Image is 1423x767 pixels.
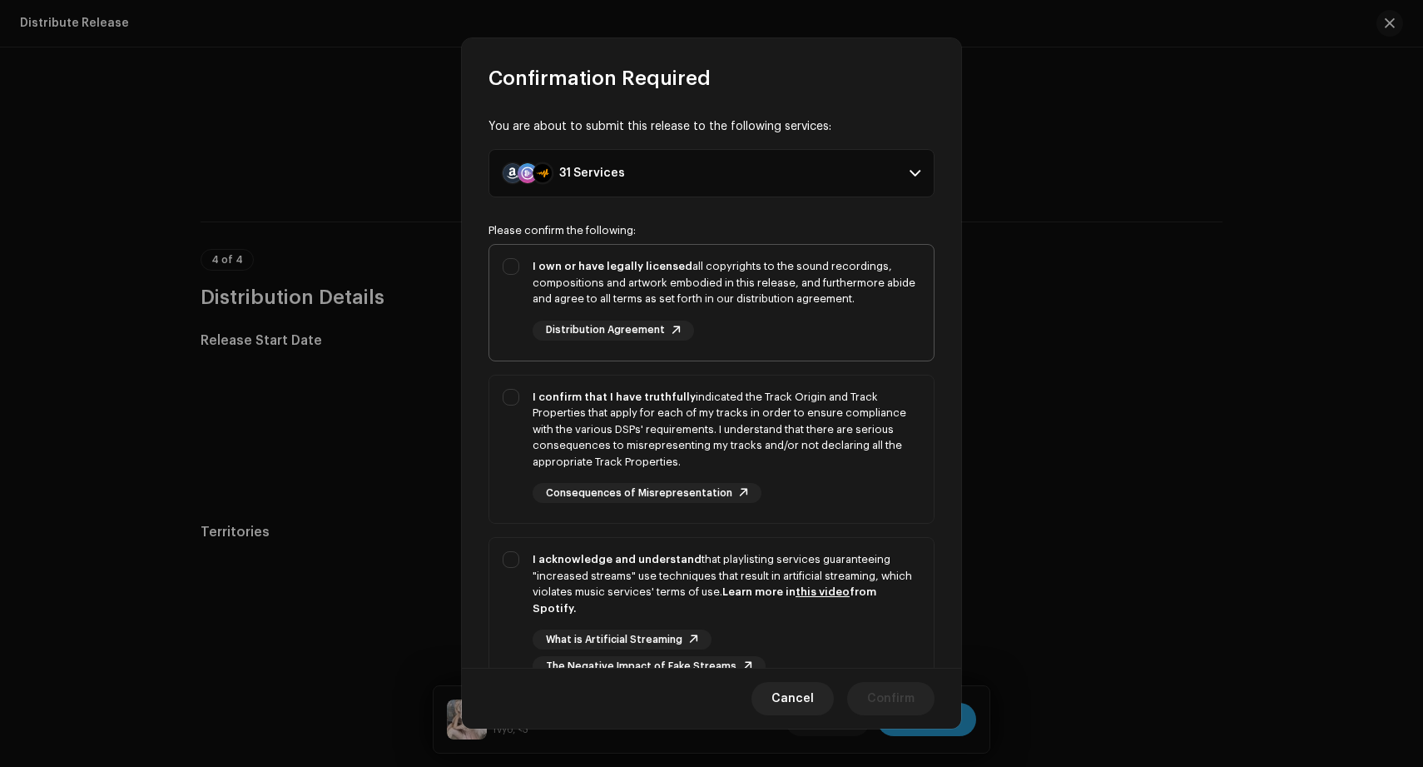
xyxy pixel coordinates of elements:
[488,65,711,92] span: Confirmation Required
[546,488,732,499] span: Consequences of Misrepresentation
[546,661,736,672] span: The Negative Impact of Fake Streams
[533,258,920,307] div: all copyrights to the sound recordings, compositions and artwork embodied in this release, and fu...
[488,537,935,697] p-togglebutton: I acknowledge and understandthat playlisting services guaranteeing "increased streams" use techni...
[533,261,692,271] strong: I own or have legally licensed
[533,554,702,565] strong: I acknowledge and understand
[488,244,935,361] p-togglebutton: I own or have legally licensedall copyrights to the sound recordings, compositions and artwork em...
[559,167,625,180] div: 31 Services
[488,149,935,197] p-accordion-header: 31 Services
[867,682,915,715] span: Confirm
[488,375,935,525] p-togglebutton: I confirm that I have truthfullyindicated the Track Origin and Track Properties that apply for ea...
[533,391,696,402] strong: I confirm that I have truthfully
[533,389,920,471] div: indicated the Track Origin and Track Properties that apply for each of my tracks in order to ensu...
[546,325,665,336] span: Distribution Agreement
[488,118,935,136] div: You are about to submit this release to the following services:
[751,682,834,715] button: Cancel
[796,586,850,597] a: this video
[533,551,920,616] div: that playlisting services guaranteeing "increased streams" use techniques that result in artifici...
[533,586,876,614] strong: Learn more in from Spotify.
[546,635,682,645] span: What is Artificial Streaming
[488,224,935,237] div: Please confirm the following:
[847,682,935,715] button: Confirm
[771,682,814,715] span: Cancel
